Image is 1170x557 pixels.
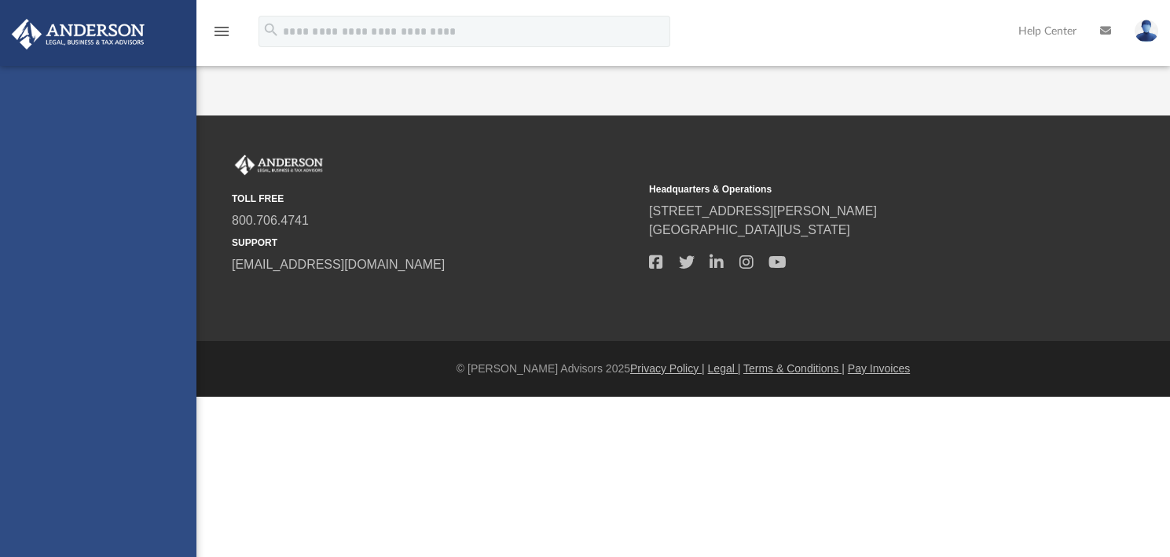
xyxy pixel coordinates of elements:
a: menu [212,30,231,41]
small: Headquarters & Operations [649,182,1055,196]
img: Anderson Advisors Platinum Portal [7,19,149,49]
small: TOLL FREE [232,192,638,206]
img: User Pic [1135,20,1158,42]
a: [GEOGRAPHIC_DATA][US_STATE] [649,223,850,236]
small: SUPPORT [232,236,638,250]
div: © [PERSON_NAME] Advisors 2025 [196,361,1170,377]
a: [STREET_ADDRESS][PERSON_NAME] [649,204,877,218]
a: Terms & Conditions | [743,362,845,375]
a: 800.706.4741 [232,214,309,227]
a: Legal | [708,362,741,375]
a: Pay Invoices [848,362,910,375]
i: menu [212,22,231,41]
a: Privacy Policy | [630,362,705,375]
a: [EMAIL_ADDRESS][DOMAIN_NAME] [232,258,445,271]
img: Anderson Advisors Platinum Portal [232,155,326,175]
i: search [262,21,280,38]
